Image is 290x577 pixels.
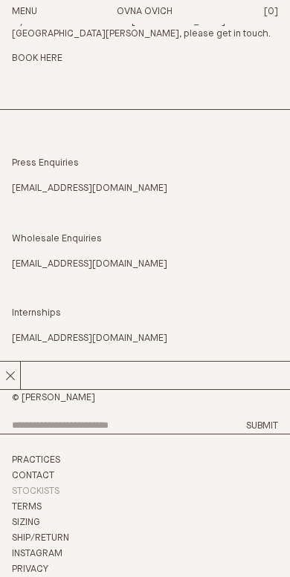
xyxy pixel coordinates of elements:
[117,7,173,16] a: Home
[12,455,60,465] a: Practices
[12,564,48,574] a: Privacy
[12,6,37,19] button: Open Menu
[246,421,278,431] button: Submit
[12,53,62,65] a: BOOK HERE
[12,282,278,345] p: Internships
[106,29,271,39] span: [PERSON_NAME], please get in touch.
[12,157,278,270] p: Press Enquiries Wholesale Enquiries
[12,183,167,195] a: [EMAIL_ADDRESS][DOMAIN_NAME]
[12,502,42,512] a: Terms
[12,518,40,527] a: Sizing
[12,258,167,271] a: [EMAIL_ADDRESS][DOMAIN_NAME]
[12,393,278,402] h2: © [PERSON_NAME]
[12,333,167,345] a: [EMAIL_ADDRESS][DOMAIN_NAME]
[12,549,62,558] a: Instagram
[264,7,278,16] span: [0]
[12,471,54,480] a: Contact
[12,533,69,543] a: Ship/Return
[12,486,59,496] a: Stockists
[12,16,278,41] p: If you would like to visit our [GEOGRAPHIC_DATA] in [GEOGRAPHIC_DATA]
